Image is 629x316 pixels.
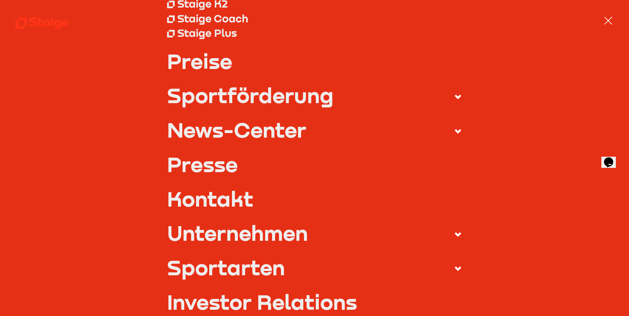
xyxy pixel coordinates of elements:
[167,188,462,209] a: Kontakt
[167,11,462,25] a: Staige Coach
[177,12,248,25] div: Staige Coach
[167,119,306,140] div: News-Center
[167,154,462,174] a: Presse
[177,26,237,39] div: Staige Plus
[167,291,462,312] a: Investor Relations
[167,85,334,105] div: Sportförderung
[167,222,308,243] div: Unternehmen
[167,257,285,278] div: Sportarten
[167,26,462,40] a: Staige Plus
[601,148,622,168] iframe: chat widget
[167,51,462,71] a: Preise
